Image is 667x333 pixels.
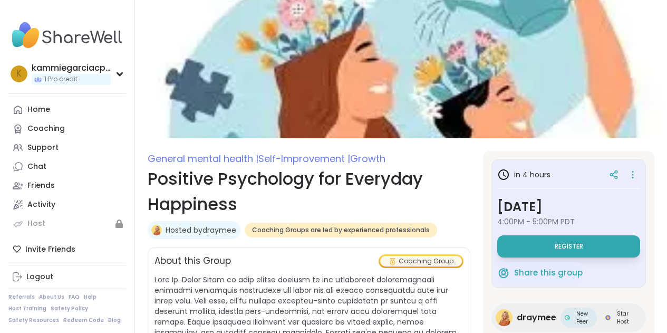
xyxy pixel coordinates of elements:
a: Safety Resources [8,317,59,324]
div: Chat [27,161,46,172]
a: draymeedraymeeNew PeerNew PeerStar HostStar Host [491,303,646,332]
a: Logout [8,268,126,287]
a: Host Training [8,305,46,312]
img: draymee [496,309,513,326]
a: Home [8,100,126,119]
a: About Us [39,293,64,301]
a: Safety Policy [51,305,88,312]
span: Self-Improvement | [258,152,350,165]
a: Friends [8,176,126,195]
a: Blog [108,317,121,324]
div: Support [27,142,59,153]
div: Host [27,218,45,229]
span: Star Host [613,310,633,326]
a: Host [8,214,126,233]
img: Star Host [605,315,611,320]
div: Logout [26,272,53,282]
span: Register [555,242,583,251]
span: 4:00PM - 5:00PM PDT [497,216,640,227]
span: 1 Pro credit [44,75,78,84]
button: Register [497,235,640,258]
div: Friends [27,180,55,191]
img: New Peer [565,315,570,320]
div: Home [27,104,50,115]
span: k [16,67,22,81]
a: Activity [8,195,126,214]
div: Coaching [27,123,65,134]
a: FAQ [69,293,80,301]
a: Chat [8,157,126,176]
div: Activity [27,199,55,210]
a: Support [8,138,126,157]
img: draymee [151,225,162,235]
a: Redeem Code [63,317,104,324]
h3: [DATE] [497,197,640,216]
span: Coaching Groups are led by experienced professionals [252,226,430,234]
span: General mental health | [148,152,258,165]
h3: in 4 hours [497,168,550,181]
a: Referrals [8,293,35,301]
a: Coaching [8,119,126,138]
div: Coaching Group [380,256,462,267]
span: Growth [350,152,385,165]
span: New Peer [572,310,593,326]
h1: Positive Psychology for Everyday Happiness [148,166,470,217]
a: Help [84,293,96,301]
img: ShareWell Logomark [497,267,510,279]
img: ShareWell Nav Logo [8,17,126,54]
span: Share this group [514,267,583,279]
h2: About this Group [154,254,231,268]
div: kammiegarciacpa [32,62,111,74]
div: Invite Friends [8,240,126,259]
button: Share this group [497,262,583,284]
span: draymee [517,311,556,324]
a: Hosted bydraymee [166,225,236,235]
